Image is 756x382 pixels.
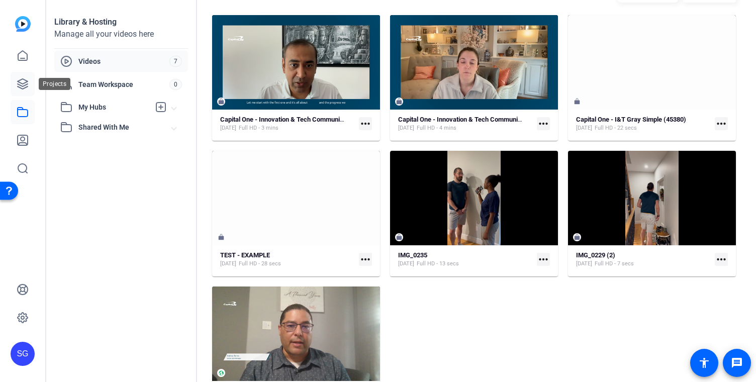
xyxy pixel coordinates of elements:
a: IMG_0235[DATE]Full HD - 13 secs [398,251,533,268]
img: blue-gradient.svg [15,16,31,32]
a: IMG_0229 (2)[DATE]Full HD - 7 secs [576,251,711,268]
span: Shared With Me [78,122,172,133]
span: Full HD - 28 secs [239,260,281,268]
span: [DATE] [220,124,236,132]
span: 0 [169,79,182,90]
strong: Capital One - I&T Gray Simple (45380) [576,116,686,123]
mat-expansion-panel-header: Shared With Me [54,117,188,137]
div: Library & Hosting [54,16,188,28]
span: [DATE] [398,124,414,132]
a: Capital One - Innovation & Tech Communications Simple (47984)[DATE]Full HD - 4 mins [398,116,533,132]
mat-icon: more_horiz [537,253,550,266]
mat-icon: more_horiz [359,253,372,266]
span: Full HD - 13 secs [417,260,459,268]
mat-icon: more_horiz [537,117,550,130]
div: SG [11,342,35,366]
span: Full HD - 22 secs [595,124,637,132]
span: Full HD - 3 mins [239,124,278,132]
span: [DATE] [398,260,414,268]
strong: Capital One - Innovation & Tech Communications Simple (47984) [398,116,584,123]
strong: Capital One - Innovation & Tech Communications Simple (48404) [220,116,406,123]
mat-icon: accessibility [698,357,710,369]
div: Projects [39,78,70,90]
span: 7 [169,56,182,67]
mat-expansion-panel-header: My Hubs [54,97,188,117]
a: Capital One - I&T Gray Simple (45380)[DATE]Full HD - 22 secs [576,116,711,132]
span: Full HD - 4 mins [417,124,456,132]
mat-icon: more_horiz [715,253,728,266]
mat-icon: more_horiz [359,117,372,130]
div: Manage all your videos here [54,28,188,40]
strong: IMG_0229 (2) [576,251,615,259]
span: Team Workspace [78,79,169,89]
strong: IMG_0235 [398,251,427,259]
a: TEST - EXAMPLE[DATE]Full HD - 28 secs [220,251,355,268]
a: Capital One - Innovation & Tech Communications Simple (48404)[DATE]Full HD - 3 mins [220,116,355,132]
span: [DATE] [220,260,236,268]
span: [DATE] [576,260,592,268]
span: Full HD - 7 secs [595,260,634,268]
mat-icon: more_horiz [715,117,728,130]
span: Videos [78,56,169,66]
mat-icon: message [731,357,743,369]
strong: TEST - EXAMPLE [220,251,270,259]
span: My Hubs [78,102,150,113]
span: [DATE] [576,124,592,132]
